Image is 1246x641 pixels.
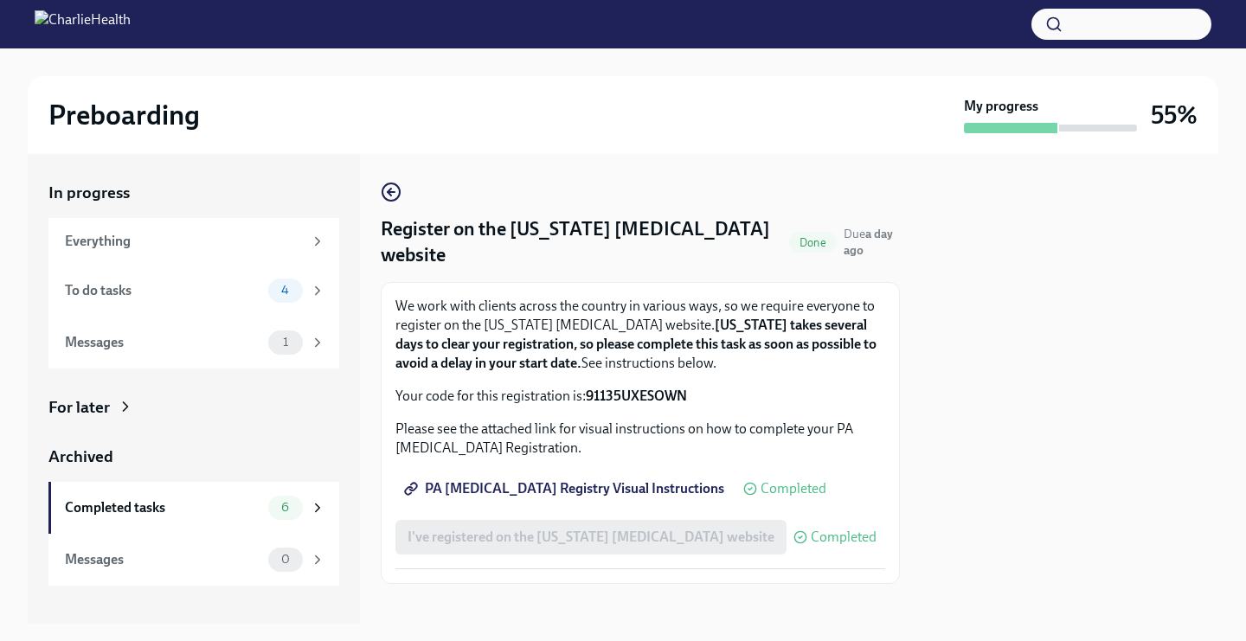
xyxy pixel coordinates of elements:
[273,336,299,349] span: 1
[395,297,885,373] p: We work with clients across the country in various ways, so we require everyone to register on th...
[271,284,299,297] span: 4
[1151,99,1198,131] h3: 55%
[395,471,736,506] a: PA [MEDICAL_DATA] Registry Visual Instructions
[964,97,1038,116] strong: My progress
[761,482,826,496] span: Completed
[65,498,261,517] div: Completed tasks
[48,317,339,369] a: Messages1
[381,216,782,268] h4: Register on the [US_STATE] [MEDICAL_DATA] website
[844,227,893,258] span: Due
[65,333,261,352] div: Messages
[48,98,200,132] h2: Preboarding
[48,445,339,468] a: Archived
[271,501,299,514] span: 6
[844,227,893,258] strong: a day ago
[811,530,877,544] span: Completed
[48,218,339,265] a: Everything
[408,480,724,497] span: PA [MEDICAL_DATA] Registry Visual Instructions
[48,265,339,317] a: To do tasks4
[35,10,131,38] img: CharlieHealth
[395,420,885,458] p: Please see the attached link for visual instructions on how to complete your PA [MEDICAL_DATA] Re...
[395,317,877,371] strong: [US_STATE] takes several days to clear your registration, so please complete this task as soon as...
[65,550,261,569] div: Messages
[48,396,110,419] div: For later
[48,534,339,586] a: Messages0
[395,387,885,406] p: Your code for this registration is:
[65,232,303,251] div: Everything
[586,388,687,404] strong: 91135UXESOWN
[789,236,837,249] span: Done
[65,281,261,300] div: To do tasks
[48,182,339,204] a: In progress
[271,553,300,566] span: 0
[48,482,339,534] a: Completed tasks6
[844,226,900,259] span: September 1st, 2025 09:00
[48,396,339,419] a: For later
